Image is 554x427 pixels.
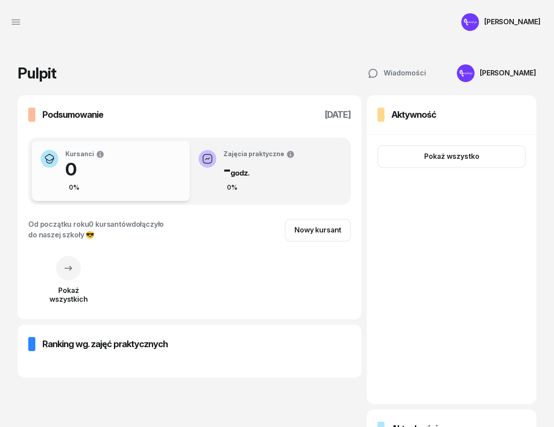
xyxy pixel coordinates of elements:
div: Od początku roku dołączyło do naszej szkoły 😎 [28,219,164,240]
button: Zajęcia praktyczne-godz.0% [190,141,348,201]
div: [PERSON_NAME] [484,18,541,25]
button: Pokaż wszystko [377,145,526,168]
div: Pokaż wszystkich [28,286,109,303]
small: godz. [230,169,249,177]
div: Wiadomości [368,67,426,79]
a: Pokażwszystkich [28,266,109,303]
h3: [DATE] [324,108,351,122]
div: Nowy kursant [294,225,341,236]
div: 0% [223,182,241,193]
a: Nowy kursant [285,219,351,242]
h3: Ranking wg. zajęć praktycznych [42,337,168,351]
h3: Aktywność [392,108,436,122]
button: Kursanci00% [32,141,190,201]
h1: 0 [65,159,105,180]
div: Zajęcia praktyczne [223,150,295,159]
h1: - [223,159,295,180]
a: AktywnośćPokaż wszystko [367,95,536,404]
h3: Podsumowanie [42,108,103,122]
span: 0 kursantów [89,220,131,228]
h1: Pulpit [18,66,56,81]
div: 0% [65,182,83,193]
div: Kursanci [65,150,105,159]
div: Pokaż wszystko [424,151,479,162]
div: [PERSON_NAME] [480,69,536,76]
button: Wiadomości [358,62,436,85]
